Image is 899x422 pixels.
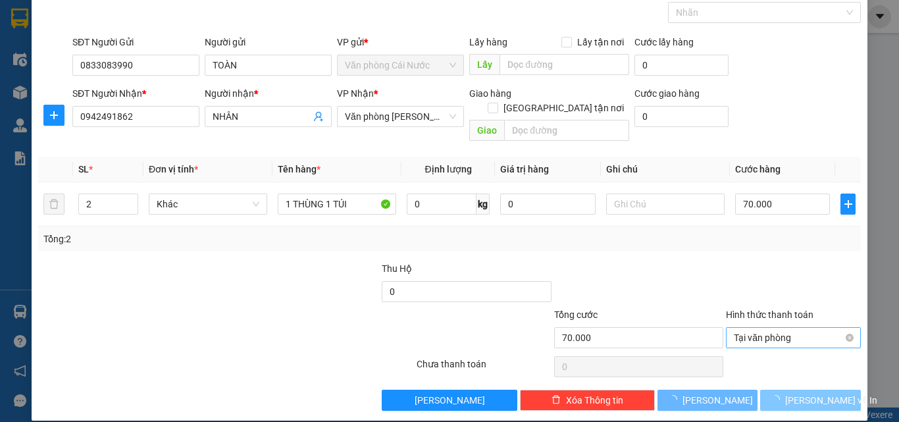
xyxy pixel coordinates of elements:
span: SL [78,164,89,174]
span: delete [552,395,561,406]
label: Hình thức thanh toán [726,309,813,320]
span: loading [771,395,785,404]
span: Tại văn phòng [734,328,853,348]
button: [PERSON_NAME] [382,390,517,411]
span: Đơn vị tính [149,164,198,174]
span: Xóa Thông tin [566,393,623,408]
input: Cước giao hàng [634,106,729,127]
div: SĐT Người Gửi [72,35,199,49]
span: Định lượng [424,164,471,174]
span: plus [841,199,855,209]
button: plus [840,194,856,215]
span: Lấy [469,54,500,75]
span: Văn phòng Cái Nước [345,55,456,75]
button: plus [43,105,64,126]
span: Giao hàng [469,88,511,99]
button: delete [43,194,64,215]
div: Tổng: 2 [43,232,348,246]
span: Lấy hàng [469,37,507,47]
span: kg [476,194,490,215]
input: Dọc đường [500,54,629,75]
input: Dọc đường [504,120,629,141]
label: Cước lấy hàng [634,37,694,47]
div: Người gửi [205,35,332,49]
div: VP gửi [337,35,464,49]
span: user-add [313,111,324,122]
input: VD: Bàn, Ghế [278,194,396,215]
span: VP Nhận [337,88,374,99]
span: Khác [157,194,259,214]
span: Văn phòng Hồ Chí Minh [345,107,456,126]
button: [PERSON_NAME] và In [760,390,861,411]
button: deleteXóa Thông tin [520,390,655,411]
span: Giá trị hàng [500,164,549,174]
span: Thu Hộ [382,263,412,274]
span: Cước hàng [735,164,781,174]
span: close-circle [846,334,854,342]
div: Người nhận [205,86,332,101]
input: 0 [500,194,595,215]
input: Ghi Chú [606,194,725,215]
span: Lấy tận nơi [572,35,629,49]
th: Ghi chú [601,157,730,182]
button: [PERSON_NAME] [657,390,758,411]
span: [PERSON_NAME] [682,393,753,408]
input: Cước lấy hàng [634,55,729,76]
span: Giao [469,120,504,141]
span: [PERSON_NAME] [415,393,485,408]
label: Cước giao hàng [634,88,700,99]
span: Tên hàng [278,164,321,174]
span: Tổng cước [554,309,598,320]
span: [GEOGRAPHIC_DATA] tận nơi [498,101,629,115]
span: loading [668,395,682,404]
div: Chưa thanh toán [415,357,553,380]
span: [PERSON_NAME] và In [785,393,877,408]
span: plus [44,110,64,120]
div: SĐT Người Nhận [72,86,199,101]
